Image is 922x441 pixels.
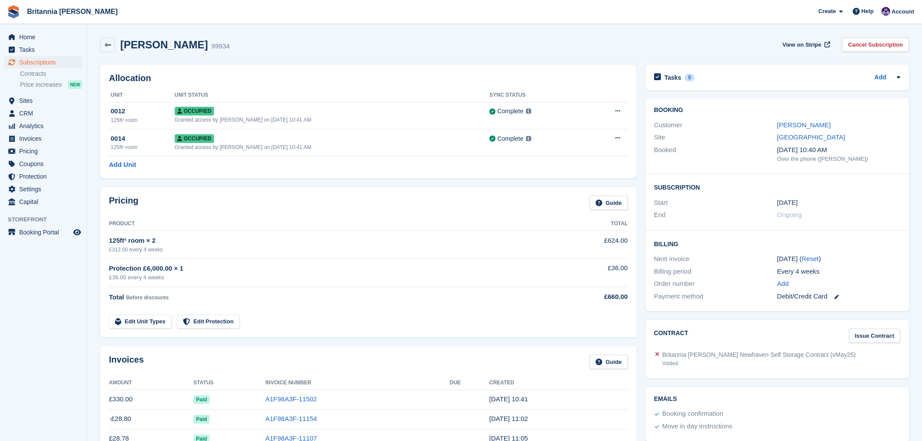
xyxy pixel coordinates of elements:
[4,226,82,238] a: menu
[802,255,819,262] a: Reset
[489,376,628,390] th: Created
[109,409,193,429] td: -£28.80
[4,44,82,56] a: menu
[861,7,874,16] span: Help
[109,390,193,409] td: £330.00
[19,95,71,107] span: Sites
[875,73,886,83] a: Add
[19,132,71,145] span: Invoices
[175,107,214,115] span: Occupied
[109,273,548,282] div: £36.00 every 4 weeks
[654,145,777,163] div: Booked
[193,376,265,390] th: Status
[590,355,628,369] a: Guide
[662,409,723,419] div: Booking confirmation
[4,95,82,107] a: menu
[783,41,821,49] span: View on Stripe
[175,134,214,143] span: Occupied
[8,215,87,224] span: Storefront
[211,41,230,51] div: 99934
[4,120,82,132] a: menu
[662,350,856,360] div: Britannia [PERSON_NAME] Newhaven Self Storage Contract (vMay25)
[842,37,909,52] a: Cancel Subscription
[177,315,240,329] a: Edit Protection
[777,133,845,141] a: [GEOGRAPHIC_DATA]
[4,158,82,170] a: menu
[497,107,523,116] div: Complete
[120,39,208,51] h2: [PERSON_NAME]
[4,107,82,119] a: menu
[654,254,777,264] div: Next invoice
[19,145,71,157] span: Pricing
[109,355,144,369] h2: Invoices
[818,7,836,16] span: Create
[685,74,695,81] div: 0
[4,183,82,195] a: menu
[590,196,628,210] a: Guide
[4,145,82,157] a: menu
[654,132,777,142] div: Site
[68,80,82,89] div: NEW
[7,5,20,18] img: stora-icon-8386f47178a22dfd0bd8f6a31ec36ba5ce8667c1dd55bd0f319d3a0aa187defe.svg
[777,279,789,289] a: Add
[109,160,136,170] a: Add Unit
[654,107,900,114] h2: Booking
[175,143,490,151] div: Granted access by [PERSON_NAME] on [DATE] 10:41 AM
[548,217,627,231] th: Total
[20,80,82,89] a: Price increases NEW
[24,4,121,19] a: Britannia [PERSON_NAME]
[654,292,777,302] div: Payment method
[777,292,900,302] div: Debit/Credit Card
[111,116,175,124] div: 125ft² room
[111,134,175,144] div: 0014
[777,145,900,155] div: [DATE] 10:40 AM
[265,415,317,422] a: A1F98A3F-11154
[4,31,82,43] a: menu
[19,196,71,208] span: Capital
[548,292,627,302] div: £660.00
[654,279,777,289] div: Order number
[654,183,900,191] h2: Subscription
[662,360,856,367] div: Voided
[109,293,124,301] span: Total
[19,158,71,170] span: Coupons
[109,88,175,102] th: Unit
[654,198,777,208] div: Start
[777,211,802,218] span: Ongoing
[19,31,71,43] span: Home
[654,239,900,248] h2: Billing
[654,120,777,130] div: Customer
[489,395,528,403] time: 2025-09-02 09:41:05 UTC
[19,56,71,68] span: Subscriptions
[654,210,777,220] div: End
[489,415,528,422] time: 2025-08-08 10:02:12 UTC
[526,109,531,114] img: icon-info-grey-7440780725fd019a000dd9b08b2336e03edf1995a4989e88bcd33f0948082b44.svg
[193,415,210,424] span: Paid
[654,267,777,277] div: Billing period
[109,73,628,83] h2: Allocation
[777,267,900,277] div: Every 4 weeks
[4,196,82,208] a: menu
[19,107,71,119] span: CRM
[4,170,82,183] a: menu
[849,329,900,343] a: Issue Contract
[19,226,71,238] span: Booking Portal
[777,198,797,208] time: 2025-08-04 23:00:00 UTC
[779,37,832,52] a: View on Stripe
[497,134,523,143] div: Complete
[4,132,82,145] a: menu
[19,44,71,56] span: Tasks
[881,7,890,16] img: Lee Dadgostar
[777,155,900,163] div: Over the phone ([PERSON_NAME])
[20,70,82,78] a: Contracts
[891,7,914,16] span: Account
[19,120,71,132] span: Analytics
[109,315,172,329] a: Edit Unit Types
[19,170,71,183] span: Protection
[548,231,627,258] td: £624.00
[662,421,732,432] div: Move in day instructions
[193,395,210,404] span: Paid
[109,264,548,274] div: Protection £6,000.00 × 1
[175,116,490,124] div: Granted access by [PERSON_NAME] on [DATE] 10:41 AM
[265,395,317,403] a: A1F98A3F-11502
